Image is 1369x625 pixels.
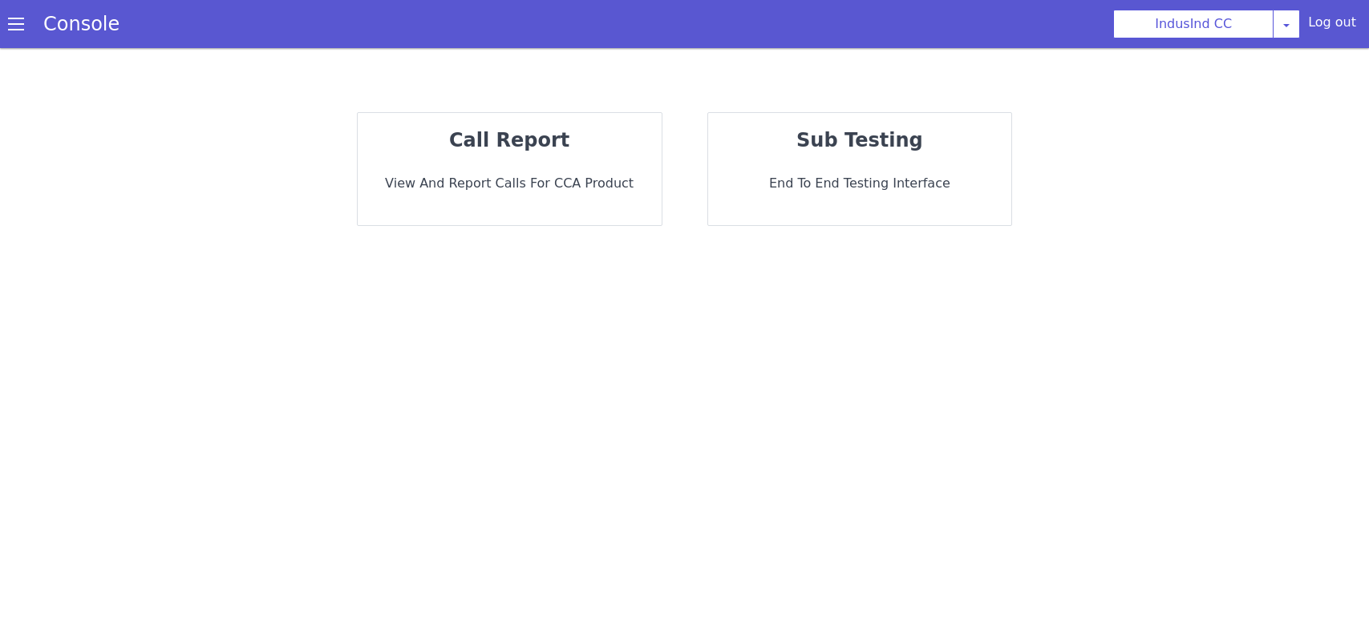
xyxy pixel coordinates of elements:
[721,174,999,193] p: End to End Testing Interface
[1308,13,1356,38] div: Log out
[24,13,139,35] a: Console
[796,129,923,151] strong: sub testing
[371,174,649,193] p: View and report calls for CCA Product
[449,129,569,151] strong: call report
[1113,10,1274,38] button: IndusInd CC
